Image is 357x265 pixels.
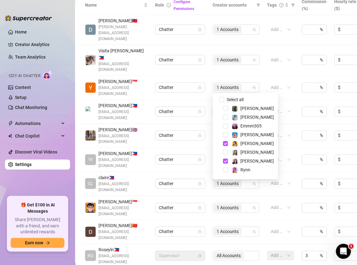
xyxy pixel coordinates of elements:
[223,115,228,120] span: Select tree node
[9,73,40,79] span: Izzy AI Chatter
[15,149,57,154] a: Discover Viral Videos
[240,123,262,128] span: Emmm305
[255,0,261,10] span: filter
[98,198,148,205] span: [PERSON_NAME] 🇸🇬
[232,141,238,147] img: Jocelyn
[198,28,202,31] span: lock
[98,61,148,73] span: [EMAIL_ADDRESS][DOMAIN_NAME]
[25,240,43,245] span: Earn now
[98,47,148,61] span: Visita [PERSON_NAME] 🇵🇭
[159,203,201,212] span: Chatter
[155,3,164,8] span: Role
[98,246,148,253] span: Roseyln 🇵🇭
[217,26,239,33] span: 1 Accounts
[217,228,239,235] span: 1 Accounts
[290,0,296,10] span: filter
[240,106,274,111] span: [PERSON_NAME]
[98,102,148,109] span: [PERSON_NAME] 🇵🇭
[159,155,201,164] span: Chatter
[223,132,228,137] span: Select tree node
[15,29,27,34] a: Home
[159,251,201,260] span: Supervisor
[88,156,93,163] span: VI
[198,158,202,161] span: lock
[223,150,228,155] span: Select tree node
[217,84,239,91] span: 1 Accounts
[223,106,228,111] span: Select tree node
[214,204,241,211] span: 1 Accounts
[198,182,202,185] span: lock
[256,3,260,7] span: filter
[159,55,201,65] span: Chatter
[85,202,96,213] img: conan bez
[240,132,274,137] span: [PERSON_NAME]
[159,25,201,34] span: Chatter
[252,206,256,210] span: team
[240,115,274,120] span: [PERSON_NAME]
[159,107,201,116] span: Chatter
[213,2,254,8] span: Creator accounts
[223,158,228,164] span: Select tree node
[15,105,47,110] a: Chat Monitoring
[267,2,277,8] span: Tags
[15,85,31,90] a: Content
[223,167,228,172] span: Select tree node
[11,217,64,235] span: Share [PERSON_NAME] with a friend, and earn unlimited rewards
[11,238,64,248] button: Earn nowarrow-right
[252,182,256,185] span: team
[214,56,241,64] span: 1 Accounts
[223,141,228,146] span: Select tree node
[85,2,143,8] span: Name
[214,84,241,91] span: 1 Accounts
[98,85,148,97] span: [EMAIL_ADDRESS][DOMAIN_NAME]
[5,15,52,21] img: logo-BBDzfeDw.svg
[98,222,148,229] span: [PERSON_NAME] 🇨🇳
[252,58,256,62] span: team
[232,123,238,129] img: Emmm305
[198,230,202,233] span: lock
[240,167,250,172] span: Rynn
[98,174,148,181] span: claire 🇵🇭
[240,150,274,155] span: [PERSON_NAME]
[85,226,96,237] img: Dane Elle
[15,131,59,141] span: Chat Copilot
[88,252,93,259] span: RO
[98,24,148,42] span: [PERSON_NAME][EMAIL_ADDRESS][DOMAIN_NAME]
[232,115,238,120] img: Vanessa
[98,126,148,133] span: [PERSON_NAME] 🇬🇧
[198,58,202,62] span: lock
[240,141,274,146] span: [PERSON_NAME]
[85,106,96,117] img: Chris
[88,180,93,187] span: CL
[98,157,148,169] span: [EMAIL_ADDRESS][DOMAIN_NAME]
[8,121,13,126] span: thunderbolt
[198,254,202,257] span: lock
[98,150,148,157] span: [PERSON_NAME] 🇵🇭
[198,133,202,137] span: lock
[214,26,241,33] span: 1 Accounts
[85,55,96,65] img: Visita Renz Edward
[223,123,228,128] span: Select tree node
[98,109,148,121] span: [EMAIL_ADDRESS][DOMAIN_NAME]
[85,130,96,141] img: Marjorie Berces
[98,78,148,85] span: [PERSON_NAME] 🇸🇬
[279,3,284,7] span: question-circle
[15,39,65,49] a: Creator Analytics
[11,202,64,214] span: 🎁 Get $100 in AI Messages
[98,133,148,145] span: [EMAIL_ADDRESS][DOMAIN_NAME]
[232,158,238,164] img: Sami
[232,132,238,138] img: Ashley
[217,180,239,187] span: 1 Accounts
[232,150,238,155] img: Amelia
[198,86,202,89] span: lock
[217,56,239,63] span: 1 Accounts
[15,162,32,167] a: Settings
[240,158,274,164] span: [PERSON_NAME]
[98,205,148,217] span: [EMAIL_ADDRESS][DOMAIN_NAME]
[232,167,238,173] img: Rynn
[198,206,202,210] span: lock
[217,204,239,211] span: 1 Accounts
[15,95,27,100] a: Setup
[232,106,238,112] img: Brandy
[46,241,50,245] span: arrow-right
